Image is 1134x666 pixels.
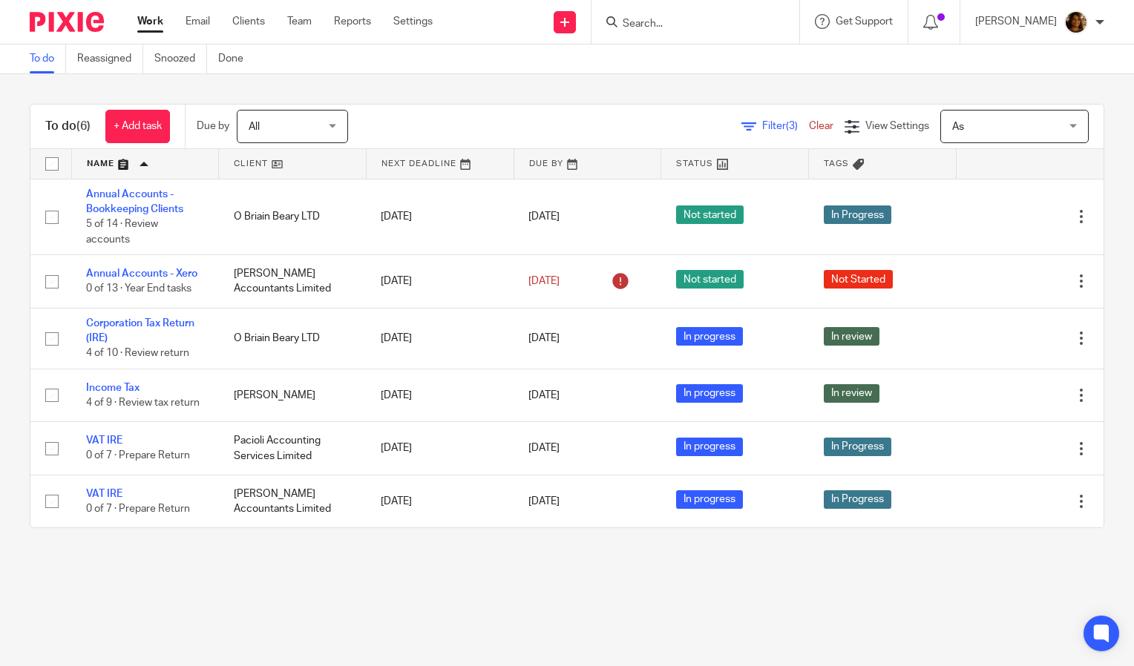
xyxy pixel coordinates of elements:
[393,14,433,29] a: Settings
[77,44,143,73] a: Reassigned
[621,18,755,31] input: Search
[105,110,170,143] a: + Add task
[676,327,743,346] span: In progress
[676,384,743,403] span: In progress
[366,422,514,475] td: [DATE]
[366,179,514,255] td: [DATE]
[824,384,879,403] span: In review
[528,276,560,286] span: [DATE]
[824,270,893,289] span: Not Started
[30,44,66,73] a: To do
[809,121,833,131] a: Clear
[86,219,158,245] span: 5 of 14 · Review accounts
[45,119,91,134] h1: To do
[786,121,798,131] span: (3)
[86,451,190,461] span: 0 of 7 · Prepare Return
[528,211,560,222] span: [DATE]
[836,16,893,27] span: Get Support
[676,490,743,509] span: In progress
[219,422,367,475] td: Pacioli Accounting Services Limited
[528,390,560,400] span: [DATE]
[676,205,744,224] span: Not started
[219,369,367,421] td: [PERSON_NAME]
[528,496,560,507] span: [DATE]
[219,475,367,527] td: [PERSON_NAME] Accountants Limited
[30,12,104,32] img: Pixie
[528,333,560,343] span: [DATE]
[676,270,744,289] span: Not started
[232,14,265,29] a: Clients
[197,119,229,133] p: Due by
[219,179,367,255] td: O Briain Beary LTD
[86,268,197,279] a: Annual Accounts - Xero
[154,44,207,73] a: Snoozed
[86,318,194,343] a: Corporation Tax Return (IRE)
[86,284,191,294] span: 0 of 13 · Year End tasks
[86,349,189,359] span: 4 of 10 · Review return
[334,14,371,29] a: Reports
[952,122,964,132] span: As
[218,44,255,73] a: Done
[824,205,891,224] span: In Progress
[824,327,879,346] span: In review
[219,255,367,308] td: [PERSON_NAME] Accountants Limited
[86,398,200,408] span: 4 of 9 · Review tax return
[86,504,190,514] span: 0 of 7 · Prepare Return
[366,475,514,527] td: [DATE]
[865,121,929,131] span: View Settings
[86,189,183,214] a: Annual Accounts - Bookkeeping Clients
[824,490,891,509] span: In Progress
[366,369,514,421] td: [DATE]
[762,121,809,131] span: Filter
[1064,10,1088,34] img: Arvinder.jpeg
[76,120,91,132] span: (6)
[824,159,849,168] span: Tags
[219,308,367,369] td: O Briain Beary LTD
[186,14,210,29] a: Email
[366,255,514,308] td: [DATE]
[528,443,560,453] span: [DATE]
[86,383,140,393] a: Income Tax
[676,438,743,456] span: In progress
[824,438,891,456] span: In Progress
[366,308,514,369] td: [DATE]
[249,122,260,132] span: All
[86,435,122,446] a: VAT IRE
[137,14,163,29] a: Work
[975,14,1057,29] p: [PERSON_NAME]
[86,489,122,499] a: VAT IRE
[287,14,312,29] a: Team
